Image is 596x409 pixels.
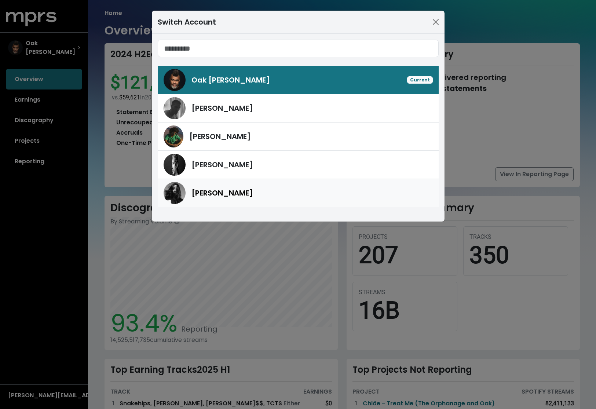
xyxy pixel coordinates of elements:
img: Hoskins [164,97,186,119]
a: Oak FelderOak [PERSON_NAME]Current [158,66,439,94]
a: Hoskins[PERSON_NAME] [158,94,439,123]
span: [PERSON_NAME] [191,103,253,113]
img: Roark Bailey [164,125,183,147]
span: [PERSON_NAME] [191,188,253,198]
a: Shintaro Yasuda[PERSON_NAME] [158,179,439,207]
img: Shintaro Yasuda [164,182,186,204]
span: Current [407,76,433,84]
img: Oak Felder [164,69,186,91]
a: Roark Bailey[PERSON_NAME] [158,123,439,151]
span: [PERSON_NAME] [189,131,251,142]
span: Oak [PERSON_NAME] [191,75,270,85]
img: Paul Harris [164,154,186,176]
div: Switch Account [158,17,216,28]
input: Search accounts [158,40,439,57]
button: Close [430,16,442,28]
a: Paul Harris[PERSON_NAME] [158,151,439,179]
span: [PERSON_NAME] [191,160,253,170]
